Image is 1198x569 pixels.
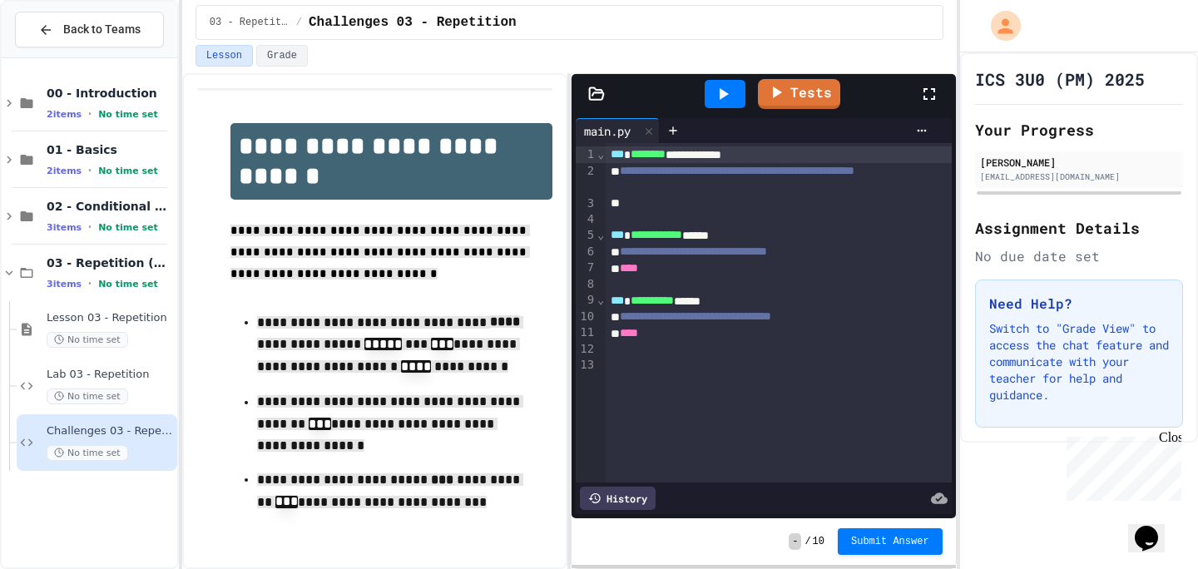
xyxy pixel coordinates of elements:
[47,311,174,325] span: Lesson 03 - Repetition
[1128,502,1181,552] iframe: chat widget
[47,86,174,101] span: 00 - Introduction
[597,228,605,241] span: Fold line
[989,294,1169,314] h3: Need Help?
[1060,430,1181,501] iframe: chat widget
[88,220,92,234] span: •
[980,171,1178,183] div: [EMAIL_ADDRESS][DOMAIN_NAME]
[47,255,174,270] span: 03 - Repetition (while and for)
[980,155,1178,170] div: [PERSON_NAME]
[47,368,174,382] span: Lab 03 - Repetition
[851,535,929,548] span: Submit Answer
[975,118,1183,141] h2: Your Progress
[47,388,128,404] span: No time set
[47,109,82,120] span: 2 items
[576,122,639,140] div: main.py
[975,216,1183,240] h2: Assignment Details
[7,7,115,106] div: Chat with us now!Close
[88,107,92,121] span: •
[47,279,82,289] span: 3 items
[813,535,824,548] span: 10
[256,45,308,67] button: Grade
[210,16,290,29] span: 03 - Repetition (while and for)
[989,320,1169,403] p: Switch to "Grade View" to access the chat feature and communicate with your teacher for help and ...
[88,164,92,177] span: •
[576,244,597,260] div: 6
[576,341,597,357] div: 12
[576,163,597,195] div: 2
[804,535,810,548] span: /
[576,118,660,143] div: main.py
[47,166,82,176] span: 2 items
[838,528,943,555] button: Submit Answer
[98,166,158,176] span: No time set
[88,277,92,290] span: •
[196,45,253,67] button: Lesson
[47,142,174,157] span: 01 - Basics
[98,109,158,120] span: No time set
[296,16,302,29] span: /
[576,357,597,373] div: 13
[47,332,128,348] span: No time set
[47,424,174,438] span: Challenges 03 - Repetition
[15,12,164,47] button: Back to Teams
[98,222,158,233] span: No time set
[576,146,597,163] div: 1
[63,21,141,38] span: Back to Teams
[758,79,840,109] a: Tests
[597,147,605,161] span: Fold line
[576,292,597,309] div: 9
[576,324,597,341] div: 11
[576,195,597,211] div: 3
[47,199,174,214] span: 02 - Conditional Statements (if)
[576,211,597,227] div: 4
[576,227,597,244] div: 5
[47,222,82,233] span: 3 items
[576,260,597,276] div: 7
[975,246,1183,266] div: No due date set
[973,7,1025,45] div: My Account
[576,276,597,292] div: 8
[47,445,128,461] span: No time set
[580,487,656,510] div: History
[597,293,605,306] span: Fold line
[975,67,1145,91] h1: ICS 3U0 (PM) 2025
[98,279,158,289] span: No time set
[576,309,597,325] div: 10
[309,12,517,32] span: Challenges 03 - Repetition
[789,533,801,550] span: -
